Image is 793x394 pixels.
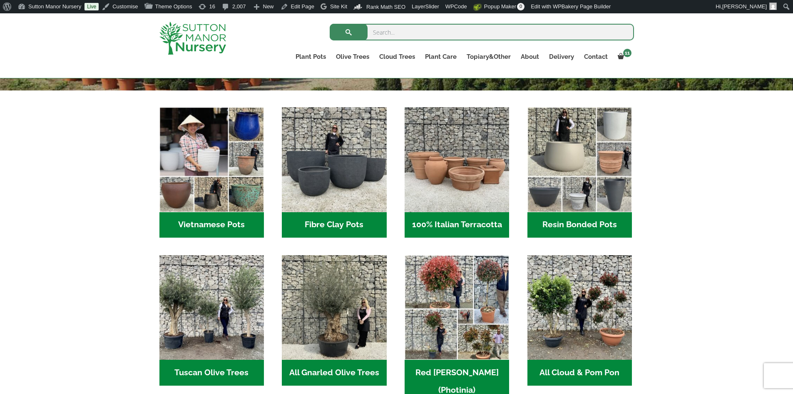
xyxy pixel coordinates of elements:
img: logo [159,22,226,55]
span: Rank Math SEO [366,4,405,10]
span: [PERSON_NAME] [722,3,767,10]
a: Plant Pots [291,51,331,63]
a: Live [85,3,99,10]
img: Home - 1B137C32 8D99 4B1A AA2F 25D5E514E47D 1 105 c [405,107,509,212]
h2: All Gnarled Olive Trees [282,360,386,386]
h2: Resin Bonded Pots [527,212,632,238]
span: 11 [623,49,631,57]
span: Site Kit [330,3,347,10]
a: Visit product category Fibre Clay Pots [282,107,386,238]
a: Topiary&Other [462,51,516,63]
a: Visit product category All Cloud & Pom Pon [527,255,632,386]
span: 0 [517,3,525,10]
a: Plant Care [420,51,462,63]
img: Home - 7716AD77 15EA 4607 B135 B37375859F10 [159,255,264,360]
a: About [516,51,544,63]
a: Cloud Trees [374,51,420,63]
input: Search... [330,24,634,40]
img: Home - A124EB98 0980 45A7 B835 C04B779F7765 [527,255,632,360]
h2: Fibre Clay Pots [282,212,386,238]
a: Visit product category Tuscan Olive Trees [159,255,264,386]
h2: All Cloud & Pom Pon [527,360,632,386]
a: Visit product category Vietnamese Pots [159,107,264,238]
a: Visit product category 100% Italian Terracotta [405,107,509,238]
h2: Vietnamese Pots [159,212,264,238]
img: Home - F5A23A45 75B5 4929 8FB2 454246946332 [405,255,509,360]
img: Home - 67232D1B A461 444F B0F6 BDEDC2C7E10B 1 105 c [527,107,632,212]
a: Olive Trees [331,51,374,63]
a: 11 [613,51,634,63]
a: Delivery [544,51,579,63]
a: Visit product category All Gnarled Olive Trees [282,255,386,386]
h2: 100% Italian Terracotta [405,212,509,238]
h2: Tuscan Olive Trees [159,360,264,386]
img: Home - 5833C5B7 31D0 4C3A 8E42 DB494A1738DB [282,255,386,360]
a: Visit product category Resin Bonded Pots [527,107,632,238]
img: Home - 6E921A5B 9E2F 4B13 AB99 4EF601C89C59 1 105 c [159,107,264,212]
a: Contact [579,51,613,63]
img: Home - 8194B7A3 2818 4562 B9DD 4EBD5DC21C71 1 105 c 1 [282,107,386,212]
